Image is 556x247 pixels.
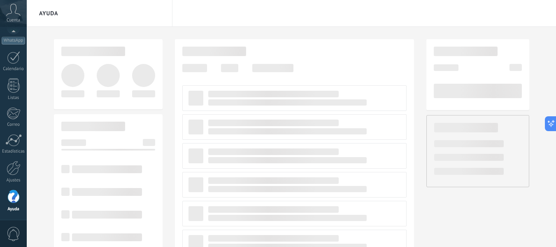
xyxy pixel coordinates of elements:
[2,95,26,101] div: Listas
[2,149,26,154] div: Estadísticas
[2,178,26,183] div: Ajustes
[7,18,20,23] span: Cuenta
[2,37,25,45] div: WhatsApp
[2,207,26,212] div: Ayuda
[2,66,26,72] div: Calendario
[2,122,26,127] div: Correo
